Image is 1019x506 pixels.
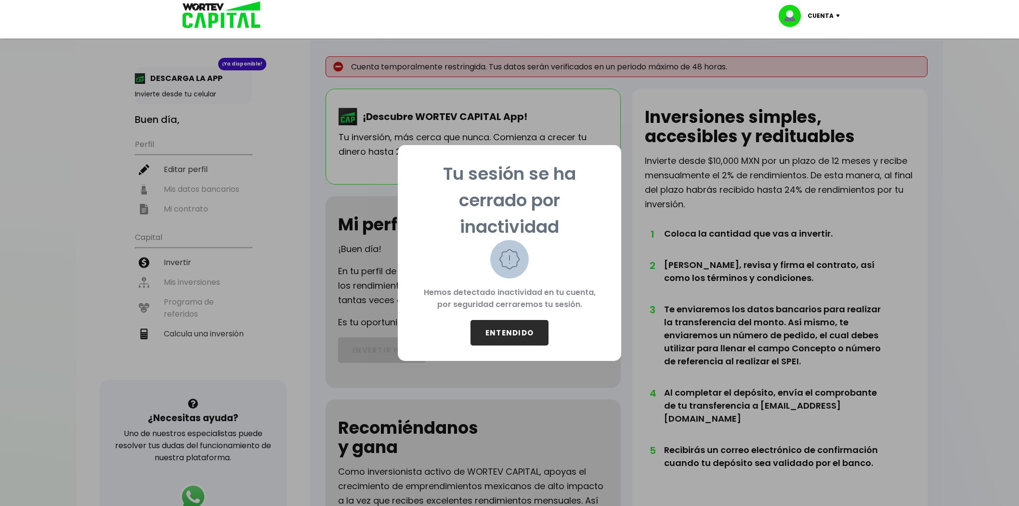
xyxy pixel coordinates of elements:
p: Hemos detectado inactividad en tu cuenta, por seguridad cerraremos tu sesión. [413,279,606,320]
button: ENTENDIDO [470,320,549,346]
img: icon-down [834,14,847,17]
p: Cuenta [808,9,834,23]
img: profile-image [779,5,808,27]
img: warning [490,240,529,279]
p: Tu sesión se ha cerrado por inactividad [413,160,606,240]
